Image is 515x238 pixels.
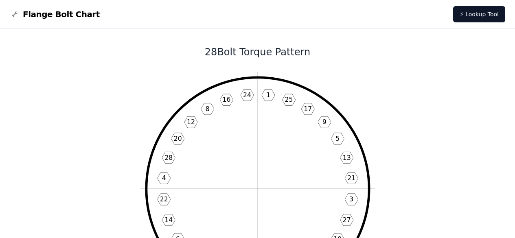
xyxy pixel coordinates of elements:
[285,96,293,103] text: 25
[304,105,312,113] text: 17
[453,6,505,22] a: ⚡ Lookup Tool
[10,9,100,20] a: Flange Bolt Chart LogoFlange Bolt Chart
[222,96,230,103] text: 16
[162,174,166,182] text: 4
[347,174,355,182] text: 21
[164,154,173,162] text: 28
[342,154,351,162] text: 13
[205,105,209,113] text: 8
[164,216,173,224] text: 14
[23,9,100,20] span: Flange Bolt Chart
[266,91,270,99] text: 1
[342,216,351,224] text: 27
[335,135,340,142] text: 5
[187,118,195,126] text: 12
[160,195,168,203] text: 22
[322,118,326,126] text: 9
[39,46,476,59] h1: 28 Bolt Torque Pattern
[173,135,182,142] text: 20
[10,9,20,19] img: Flange Bolt Chart Logo
[243,91,251,99] text: 24
[349,195,353,203] text: 3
